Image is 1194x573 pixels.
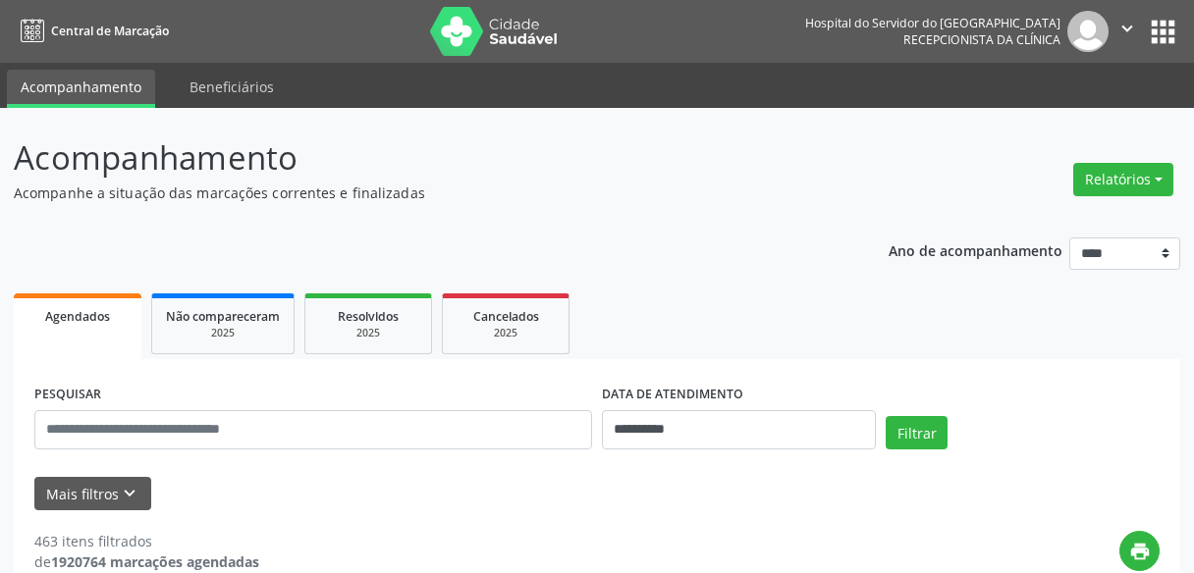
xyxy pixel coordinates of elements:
[7,70,155,108] a: Acompanhamento
[457,326,555,340] div: 2025
[34,380,101,410] label: PESQUISAR
[176,70,288,104] a: Beneficiários
[602,380,743,410] label: DATA DE ATENDIMENTO
[166,326,280,340] div: 2025
[903,31,1060,48] span: Recepcionista da clínica
[1116,18,1138,39] i: 
[51,23,169,39] span: Central de Marcação
[34,477,151,511] button: Mais filtroskeyboard_arrow_down
[805,15,1060,31] div: Hospital do Servidor do [GEOGRAPHIC_DATA]
[34,551,259,572] div: de
[166,308,280,325] span: Não compareceram
[338,308,399,325] span: Resolvidos
[889,237,1062,262] p: Ano de acompanhamento
[119,483,140,504] i: keyboard_arrow_down
[34,531,259,551] div: 463 itens filtrados
[45,308,110,325] span: Agendados
[51,552,259,571] strong: 1920764 marcações agendadas
[1073,163,1173,196] button: Relatórios
[14,182,831,203] p: Acompanhe a situação das marcações correntes e finalizadas
[1119,531,1160,571] button: print
[1109,11,1146,52] button: 
[1146,15,1180,49] button: apps
[14,15,169,47] a: Central de Marcação
[1129,541,1151,562] i: print
[1067,11,1109,52] img: img
[14,133,831,182] p: Acompanhamento
[886,416,948,449] button: Filtrar
[473,308,539,325] span: Cancelados
[319,326,417,340] div: 2025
